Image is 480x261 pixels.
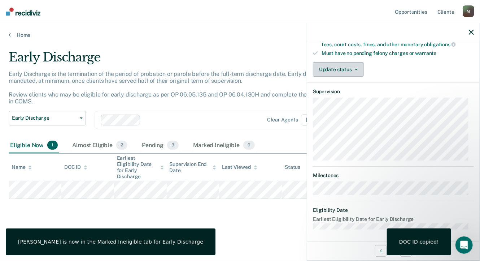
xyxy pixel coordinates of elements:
[47,141,58,150] span: 1
[307,241,480,260] div: 5 / 6
[313,172,474,179] dt: Milestones
[415,50,437,56] span: warrants
[192,138,256,154] div: Marked Ineligible
[313,207,474,213] dt: Eligibility Date
[140,138,180,154] div: Pending
[9,32,471,38] a: Home
[424,42,456,47] span: obligations
[399,239,439,245] div: DOC ID copied!
[267,117,298,123] div: Clear agents
[170,161,217,174] div: Supervision End Date
[222,164,257,170] div: Last Viewed
[322,35,474,47] div: Must have paid or made a good faith effort to pay restitution, fees, court costs, fines, and othe...
[9,138,59,154] div: Eligible Now
[375,245,387,257] button: Previous Opportunity
[313,216,474,222] dt: Earliest Eligibility Date for Early Discharge
[116,141,127,150] span: 2
[243,141,255,150] span: 9
[64,164,87,170] div: DOC ID
[313,62,364,77] button: Update status
[9,50,369,70] div: Early Discharge
[6,8,40,16] img: Recidiviz
[285,164,300,170] div: Status
[117,155,164,179] div: Earliest Eligibility Date for Early Discharge
[12,164,32,170] div: Name
[313,89,474,95] dt: Supervision
[455,236,473,254] iframe: Intercom live chat
[301,114,324,126] span: D2
[71,138,129,154] div: Almost Eligible
[322,50,474,56] div: Must have no pending felony charges or
[9,70,364,105] p: Early Discharge is the termination of the period of probation or parole before the full-term disc...
[167,141,179,150] span: 3
[12,115,77,121] span: Early Discharge
[18,239,203,245] div: [PERSON_NAME] is now in the Marked Ineligible tab for Early Discharge
[463,5,474,17] div: M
